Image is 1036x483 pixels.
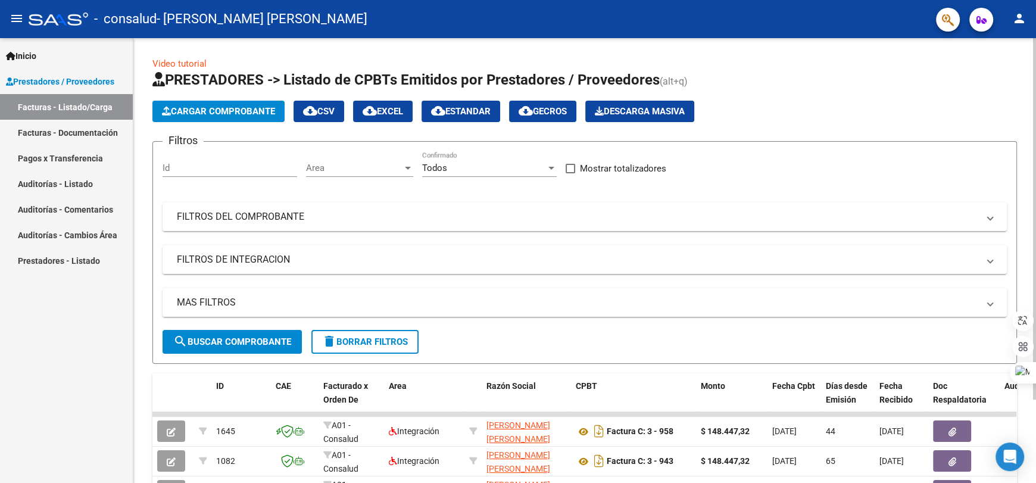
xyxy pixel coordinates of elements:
strong: Factura C: 3 - 958 [607,427,673,437]
button: Borrar Filtros [311,330,419,354]
button: Estandar [422,101,500,122]
span: Monto [701,381,725,391]
span: [DATE] [772,456,797,466]
span: Días desde Emisión [826,381,868,404]
span: PRESTADORES -> Listado de CPBTs Emitidos por Prestadores / Proveedores [152,71,660,88]
span: 1082 [216,456,235,466]
div: 27325029892 [486,419,566,444]
span: Fecha Recibido [879,381,913,404]
mat-panel-title: FILTROS DEL COMPROBANTE [177,210,978,223]
datatable-header-cell: Razón Social [482,373,571,426]
i: Descargar documento [591,451,607,470]
mat-icon: cloud_download [519,104,533,118]
span: Area [389,381,407,391]
span: Cargar Comprobante [162,106,275,117]
span: [PERSON_NAME] [PERSON_NAME] [486,450,550,473]
span: Mostrar totalizadores [580,161,666,176]
app-download-masive: Descarga masiva de comprobantes (adjuntos) [585,101,694,122]
mat-icon: cloud_download [431,104,445,118]
span: Integración [389,456,439,466]
span: CAE [276,381,291,391]
span: Estandar [431,106,491,117]
strong: $ 148.447,32 [701,426,750,436]
span: A01 - Consalud [323,450,358,473]
mat-expansion-panel-header: MAS FILTROS [163,288,1007,317]
button: Cargar Comprobante [152,101,285,122]
span: 44 [826,426,835,436]
mat-icon: cloud_download [363,104,377,118]
mat-expansion-panel-header: FILTROS DEL COMPROBANTE [163,202,1007,231]
mat-expansion-panel-header: FILTROS DE INTEGRACION [163,245,1007,274]
datatable-header-cell: Facturado x Orden De [319,373,384,426]
span: CSV [303,106,335,117]
datatable-header-cell: Fecha Cpbt [767,373,821,426]
span: Descarga Masiva [595,106,685,117]
datatable-header-cell: CAE [271,373,319,426]
datatable-header-cell: Area [384,373,464,426]
datatable-header-cell: ID [211,373,271,426]
span: Fecha Cpbt [772,381,815,391]
span: ID [216,381,224,391]
span: Facturado x Orden De [323,381,368,404]
mat-icon: cloud_download [303,104,317,118]
span: - consalud [94,6,157,32]
span: Borrar Filtros [322,336,408,347]
span: Area [306,163,402,173]
button: EXCEL [353,101,413,122]
datatable-header-cell: Fecha Recibido [875,373,928,426]
mat-icon: search [173,334,188,348]
mat-panel-title: MAS FILTROS [177,296,978,309]
datatable-header-cell: Días desde Emisión [821,373,875,426]
mat-icon: delete [322,334,336,348]
span: [DATE] [879,426,904,436]
mat-panel-title: FILTROS DE INTEGRACION [177,253,978,266]
mat-icon: person [1012,11,1026,26]
h3: Filtros [163,132,204,149]
span: Doc Respaldatoria [933,381,987,404]
span: [DATE] [879,456,904,466]
span: 65 [826,456,835,466]
button: Buscar Comprobante [163,330,302,354]
button: Gecros [509,101,576,122]
span: - [PERSON_NAME] [PERSON_NAME] [157,6,367,32]
span: EXCEL [363,106,403,117]
span: Integración [389,426,439,436]
span: [PERSON_NAME] [PERSON_NAME] [486,420,550,444]
strong: Factura C: 3 - 943 [607,457,673,466]
span: [DATE] [772,426,797,436]
button: Descarga Masiva [585,101,694,122]
span: (alt+q) [660,76,688,87]
i: Descargar documento [591,422,607,441]
span: Prestadores / Proveedores [6,75,114,88]
button: CSV [294,101,344,122]
span: CPBT [576,381,597,391]
span: Gecros [519,106,567,117]
span: Razón Social [486,381,536,391]
span: A01 - Consalud [323,420,358,444]
datatable-header-cell: CPBT [571,373,696,426]
strong: $ 148.447,32 [701,456,750,466]
div: Open Intercom Messenger [996,443,1024,471]
datatable-header-cell: Doc Respaldatoria [928,373,1000,426]
span: Todos [422,163,447,173]
datatable-header-cell: Monto [696,373,767,426]
mat-icon: menu [10,11,24,26]
a: Video tutorial [152,58,207,69]
span: 1645 [216,426,235,436]
div: 27325029892 [486,448,566,473]
span: Buscar Comprobante [173,336,291,347]
span: Inicio [6,49,36,63]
